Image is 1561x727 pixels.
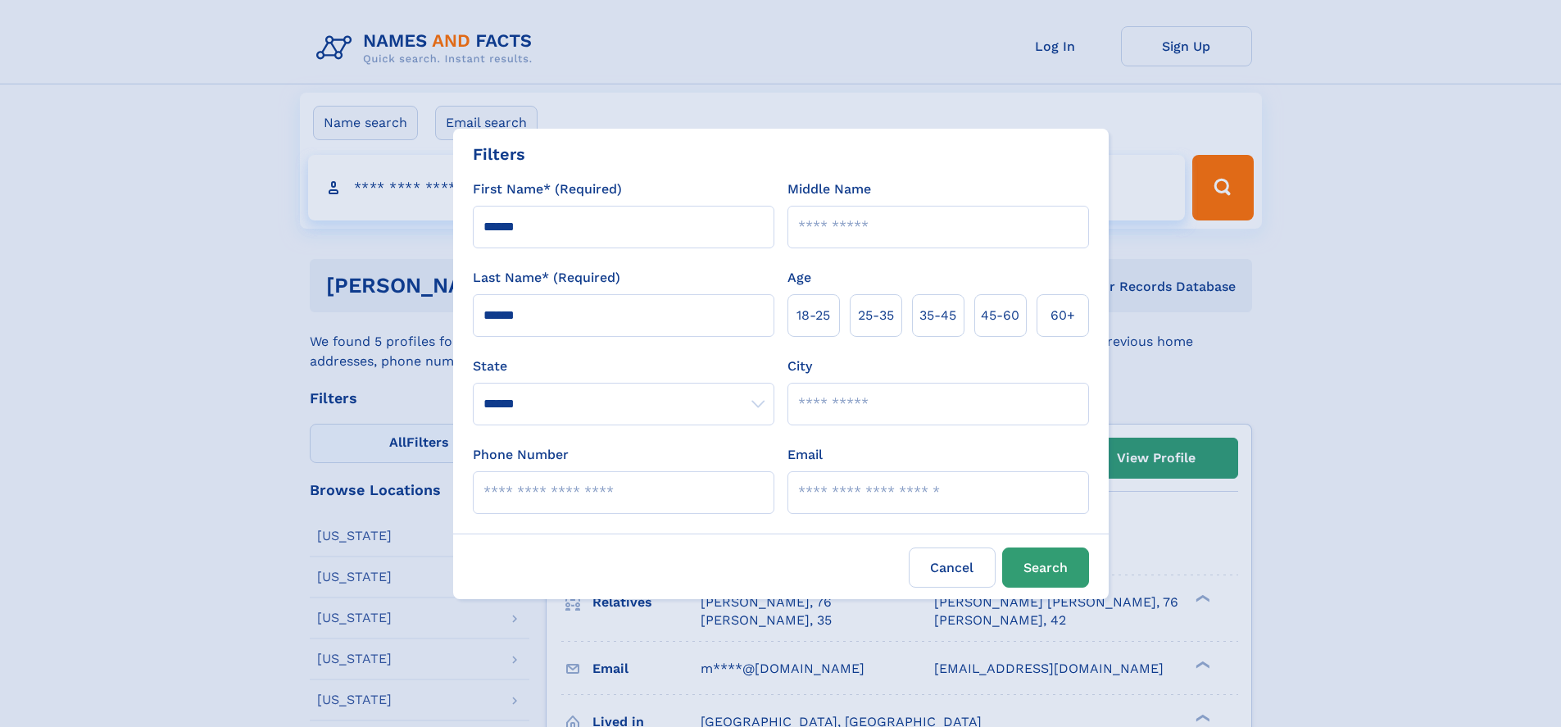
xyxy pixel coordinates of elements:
label: Cancel [909,548,996,588]
button: Search [1002,548,1089,588]
label: Phone Number [473,445,569,465]
label: Middle Name [787,179,871,199]
label: Last Name* (Required) [473,268,620,288]
label: First Name* (Required) [473,179,622,199]
div: Filters [473,142,525,166]
label: Email [787,445,823,465]
span: 45‑60 [981,306,1019,325]
span: 18‑25 [796,306,830,325]
span: 35‑45 [919,306,956,325]
label: State [473,357,774,376]
label: Age [787,268,811,288]
span: 60+ [1050,306,1075,325]
label: City [787,357,812,376]
span: 25‑35 [858,306,894,325]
